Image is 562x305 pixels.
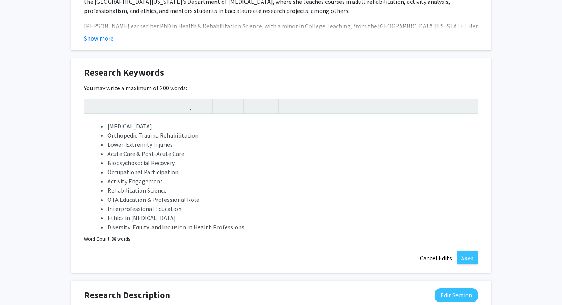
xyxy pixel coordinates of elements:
[435,288,478,302] button: Edit Research Description
[148,99,162,113] button: Superscript
[107,149,470,158] li: Acute Care & Post-Acute Care
[84,114,478,229] div: Note to users with screen readers: Please deactivate our accessibility plugin for this page as it...
[84,66,164,79] span: Research Keywords
[457,251,478,264] button: Save
[107,195,470,204] li: OTA Education & Professional Role
[84,83,187,92] label: You may write a maximum of 200 words:
[84,21,478,58] p: [PERSON_NAME] earned her PhD in Health & Rehabilitation Science, with a minor in College Teaching...
[197,99,210,113] button: Insert Image
[6,271,32,299] iframe: Chat
[228,99,241,113] button: Ordered list
[107,204,470,213] li: Interprofessional Education
[462,99,476,113] button: Fullscreen
[214,99,228,113] button: Unordered list
[84,288,170,302] span: Research Description
[107,140,470,149] li: Lower-Extremity Injuries
[107,177,470,186] li: Activity Engagement
[245,99,259,113] button: Remove format
[100,99,113,113] button: Redo (Ctrl + Y)
[107,158,470,167] li: Biopsychosocial Recovery
[84,34,114,43] button: Show more
[107,213,470,222] li: Ethics in [MEDICAL_DATA]
[107,122,470,131] li: [MEDICAL_DATA]
[86,99,100,113] button: Undo (Ctrl + Z)
[263,99,276,113] button: Insert horizontal rule
[107,167,470,177] li: Occupational Participation
[131,99,144,113] button: Emphasis (Ctrl + I)
[117,99,131,113] button: Strong (Ctrl + B)
[415,251,457,265] button: Cancel Edits
[107,222,470,232] li: Diversity, Equity, and Inclusion in Health Professions
[162,99,175,113] button: Subscript
[107,186,470,195] li: Rehabilitation Science
[107,131,470,140] li: Orthopedic Trauma Rehabilitation
[84,235,130,243] small: Word Count: 38 words
[179,99,193,113] button: Link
